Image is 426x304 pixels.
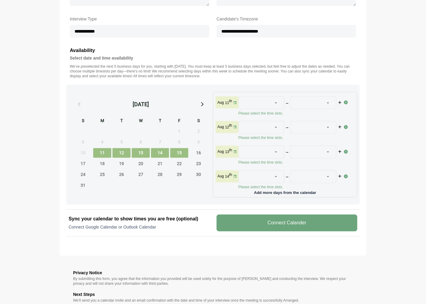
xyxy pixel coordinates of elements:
[190,127,208,136] span: Saturday, August 2, 2025
[170,118,188,125] div: F
[73,277,353,286] p: By submitting this form, you agree that the information you provided will be used solely for the ...
[218,125,224,130] p: Aug
[151,118,169,125] div: T
[151,148,169,158] span: Thursday, August 14, 2025
[70,64,356,78] p: We’ve preselected the next 5 business days for you, starting with [DATE]. You must keep at least ...
[218,149,224,154] p: Aug
[225,101,229,105] strong: 11
[239,111,344,116] p: Please select the time slots.
[239,136,344,140] p: Please select the time slots.
[74,137,92,147] span: Sunday, August 3, 2025
[132,170,150,180] span: Wednesday, August 27, 2025
[216,189,355,195] p: Add more days from the calendar
[217,15,356,23] label: Candidate's Timezone
[113,170,131,180] span: Tuesday, August 26, 2025
[170,148,188,158] span: Friday, August 15, 2025
[190,170,208,180] span: Saturday, August 30, 2025
[93,159,111,169] span: Monday, August 18, 2025
[93,137,111,147] span: Monday, August 4, 2025
[229,148,232,152] sup: th
[73,269,353,277] h3: Privacy Notice
[74,170,92,180] span: Sunday, August 24, 2025
[74,181,92,190] span: Sunday, August 31, 2025
[170,170,188,180] span: Friday, August 29, 2025
[132,159,150,169] span: Wednesday, August 20, 2025
[239,160,344,165] p: Please select the time slots.
[225,175,229,179] strong: 14
[225,125,229,130] strong: 12
[229,173,232,177] sup: th
[132,148,150,158] span: Wednesday, August 13, 2025
[170,137,188,147] span: Friday, August 8, 2025
[132,137,150,147] span: Wednesday, August 6, 2025
[73,291,353,298] h3: Next Steps
[217,215,357,232] v-button: Connect Calander
[74,159,92,169] span: Sunday, August 17, 2025
[218,174,224,179] p: Aug
[151,159,169,169] span: Thursday, August 21, 2025
[70,15,209,23] label: Interview Type
[151,170,169,180] span: Thursday, August 28, 2025
[190,118,208,125] div: S
[93,118,111,125] div: M
[73,298,353,303] p: We’ll send you a calendar invite and an email confirmation with the date and time of your intervi...
[225,150,229,154] strong: 13
[151,137,169,147] span: Thursday, August 7, 2025
[170,159,188,169] span: Friday, August 22, 2025
[190,148,208,158] span: Saturday, August 16, 2025
[113,137,131,147] span: Tuesday, August 5, 2025
[133,100,149,109] div: [DATE]
[74,118,92,125] div: S
[132,118,150,125] div: W
[69,216,209,223] h2: Sync your calendar to show times you are free (optional)
[70,47,356,54] h3: Availability
[93,170,111,180] span: Monday, August 25, 2025
[113,159,131,169] span: Tuesday, August 19, 2025
[229,124,232,128] sup: th
[93,148,111,158] span: Monday, August 11, 2025
[218,100,224,105] p: Aug
[113,148,131,158] span: Tuesday, August 12, 2025
[229,99,232,103] sup: th
[239,185,344,190] p: Please select the time slots.
[69,224,209,230] p: Connect Google Calendar or Outlook Calendar
[70,54,356,62] h4: Select date and time availability
[113,118,131,125] div: T
[190,159,208,169] span: Saturday, August 23, 2025
[74,148,92,158] span: Sunday, August 10, 2025
[170,127,188,136] span: Friday, August 1, 2025
[190,137,208,147] span: Saturday, August 9, 2025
